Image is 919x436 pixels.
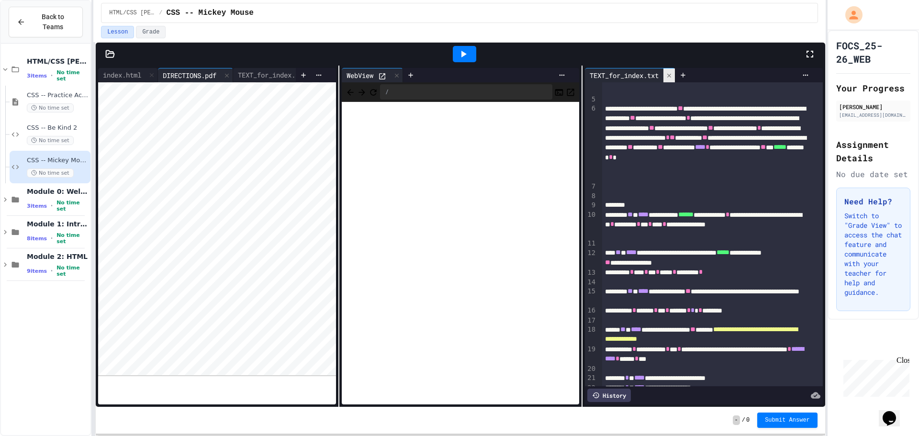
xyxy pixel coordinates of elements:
div: index.html [98,70,146,80]
div: 16 [585,306,597,315]
div: 12 [585,248,597,268]
span: No time set [27,103,74,112]
span: • [51,267,53,275]
span: Forward [357,86,367,98]
span: - [733,415,740,425]
div: 14 [585,278,597,287]
div: 22 [585,383,597,393]
div: / [380,84,553,100]
span: • [51,235,53,242]
span: 0 [746,416,750,424]
span: 3 items [27,73,47,79]
div: WebView [342,70,378,80]
div: WebView [342,68,403,82]
div: 13 [585,268,597,278]
p: Switch to "Grade View" to access the chat feature and communicate with your teacher for help and ... [844,211,902,297]
div: 8 [585,191,597,201]
button: Refresh [369,86,378,98]
button: Lesson [101,26,134,38]
div: TEXT_for_index.txt [585,68,675,82]
button: Console [554,86,564,98]
span: No time set [27,136,74,145]
button: Submit Answer [757,413,818,428]
div: 21 [585,373,597,383]
span: Back to Teams [31,12,75,32]
div: 19 [585,345,597,364]
div: 7 [585,182,597,191]
span: No time set [56,69,89,82]
span: CSS -- Mickey Mouse [166,7,253,19]
span: HTML/CSS [PERSON_NAME] [27,57,89,66]
span: / [742,416,745,424]
span: • [51,202,53,210]
div: 6 [585,104,597,182]
span: / [159,9,162,17]
div: TEXT_for_index.txt [585,70,663,80]
span: Submit Answer [765,416,810,424]
span: No time set [56,232,89,245]
span: CSS -- Mickey Mouse [27,157,89,165]
h3: Need Help? [844,196,902,207]
button: Open in new tab [566,86,575,98]
div: DIRECTIONS.pdf [158,68,233,82]
div: History [587,389,631,402]
iframe: chat widget [840,356,909,397]
span: No time set [56,265,89,277]
div: 15 [585,287,597,306]
div: 5 [585,95,597,104]
span: Module 2: HTML [27,252,89,261]
span: Module 0: Welcome to Web Development [27,187,89,196]
div: DIRECTIONS.pdf [158,70,221,80]
div: [EMAIL_ADDRESS][DOMAIN_NAME] [839,112,908,119]
div: [PERSON_NAME] [839,102,908,111]
div: 17 [585,316,597,325]
div: 10 [585,210,597,239]
span: 3 items [27,203,47,209]
button: Back to Teams [9,7,83,37]
h1: FOCS_25-26_WEB [836,39,910,66]
button: Grade [136,26,166,38]
span: CSS -- Be Kind 2 [27,124,89,132]
h2: Assignment Details [836,138,910,165]
span: Back [346,86,355,98]
span: 8 items [27,235,47,242]
div: My Account [835,4,865,26]
span: Module 1: Intro to the Web [27,220,89,228]
span: HTML/CSS Campbell [109,9,155,17]
div: 20 [585,364,597,374]
div: 9 [585,201,597,210]
iframe: chat widget [879,398,909,426]
span: • [51,72,53,79]
span: CSS -- Practice Activity 1 [27,91,89,100]
span: No time set [27,168,74,178]
div: TEXT_for_index.txt [233,70,312,80]
span: No time set [56,200,89,212]
div: 11 [585,239,597,248]
div: Chat with us now!Close [4,4,66,61]
h2: Your Progress [836,81,910,95]
div: 18 [585,325,597,345]
div: TEXT_for_index.txt [233,68,324,82]
iframe: Web Preview [342,102,580,405]
div: No due date set [836,168,910,180]
div: index.html [98,68,158,82]
span: 9 items [27,268,47,274]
